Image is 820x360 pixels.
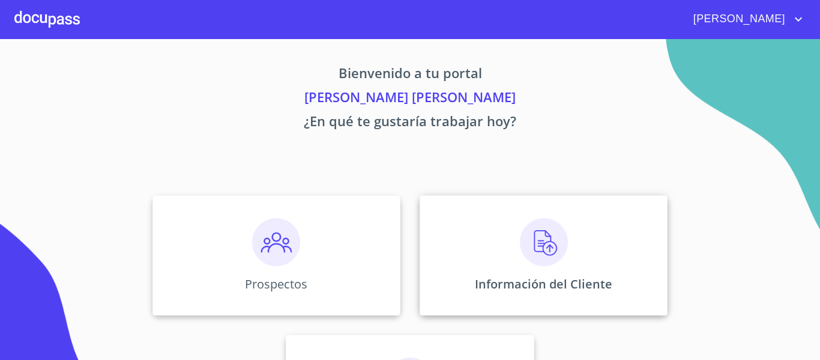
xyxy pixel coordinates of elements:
span: [PERSON_NAME] [684,10,791,29]
p: ¿En qué te gustaría trabajar hoy? [40,111,780,135]
p: [PERSON_NAME] [PERSON_NAME] [40,87,780,111]
p: Información del Cliente [475,276,612,292]
img: carga.png [520,218,568,266]
img: prospectos.png [252,218,300,266]
p: Prospectos [245,276,307,292]
button: account of current user [684,10,806,29]
p: Bienvenido a tu portal [40,63,780,87]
